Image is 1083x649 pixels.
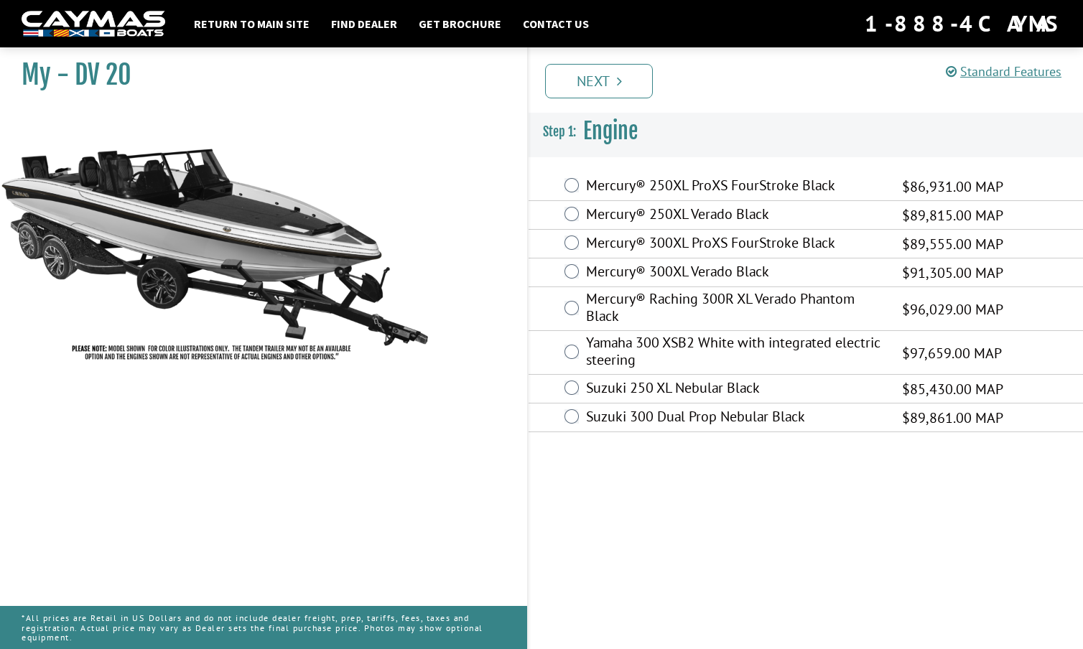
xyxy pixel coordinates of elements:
[545,64,653,98] a: Next
[586,379,884,400] label: Suzuki 250 XL Nebular Black
[902,262,1003,284] span: $91,305.00 MAP
[412,14,508,33] a: Get Brochure
[902,205,1003,226] span: $89,815.00 MAP
[946,63,1061,80] a: Standard Features
[902,299,1003,320] span: $96,029.00 MAP
[902,378,1003,400] span: $85,430.00 MAP
[586,334,884,372] label: Yamaha 300 XSB2 White with integrated electric steering
[586,205,884,226] label: Mercury® 250XL Verado Black
[586,263,884,284] label: Mercury® 300XL Verado Black
[902,176,1003,197] span: $86,931.00 MAP
[529,105,1083,158] h3: Engine
[541,62,1083,98] ul: Pagination
[324,14,404,33] a: Find Dealer
[22,606,506,649] p: *All prices are Retail in US Dollars and do not include dealer freight, prep, tariffs, fees, taxe...
[902,342,1002,364] span: $97,659.00 MAP
[586,290,884,328] label: Mercury® Raching 300R XL Verado Phantom Black
[22,11,165,37] img: white-logo-c9c8dbefe5ff5ceceb0f0178aa75bf4bb51f6bca0971e226c86eb53dfe498488.png
[22,59,491,91] h1: My - DV 20
[902,407,1003,429] span: $89,861.00 MAP
[586,408,884,429] label: Suzuki 300 Dual Prop Nebular Black
[586,234,884,255] label: Mercury® 300XL ProXS FourStroke Black
[586,177,884,197] label: Mercury® 250XL ProXS FourStroke Black
[865,8,1061,39] div: 1-888-4CAYMAS
[902,233,1003,255] span: $89,555.00 MAP
[516,14,596,33] a: Contact Us
[187,14,317,33] a: Return to main site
